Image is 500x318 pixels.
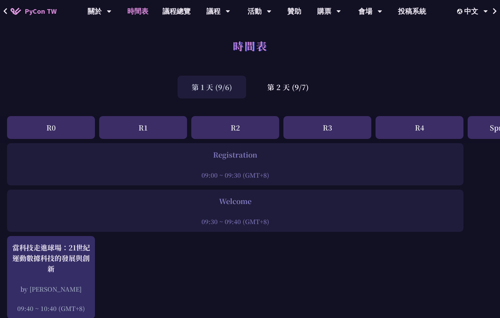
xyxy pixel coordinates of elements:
a: 當科技走進球場：21世紀運動數據科技的發展與創新 by [PERSON_NAME] 09:40 ~ 10:40 (GMT+8) [11,242,91,313]
div: 第 2 天 (9/7) [253,76,323,98]
div: R1 [99,116,187,139]
div: 第 1 天 (9/6) [178,76,246,98]
div: 09:00 ~ 09:30 (GMT+8) [11,171,460,179]
div: 09:40 ~ 10:40 (GMT+8) [11,304,91,313]
div: 當科技走進球場：21世紀運動數據科技的發展與創新 [11,242,91,274]
a: PyCon TW [4,2,64,20]
div: R3 [283,116,371,139]
h1: 時間表 [233,35,268,56]
img: Locale Icon [457,9,464,14]
div: Welcome [11,196,460,206]
div: 09:30 ~ 09:40 (GMT+8) [11,217,460,226]
div: R2 [191,116,279,139]
img: Home icon of PyCon TW 2025 [11,8,21,15]
div: R0 [7,116,95,139]
div: by [PERSON_NAME] [11,285,91,293]
span: PyCon TW [25,6,57,17]
div: R4 [376,116,463,139]
div: Registration [11,150,460,160]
